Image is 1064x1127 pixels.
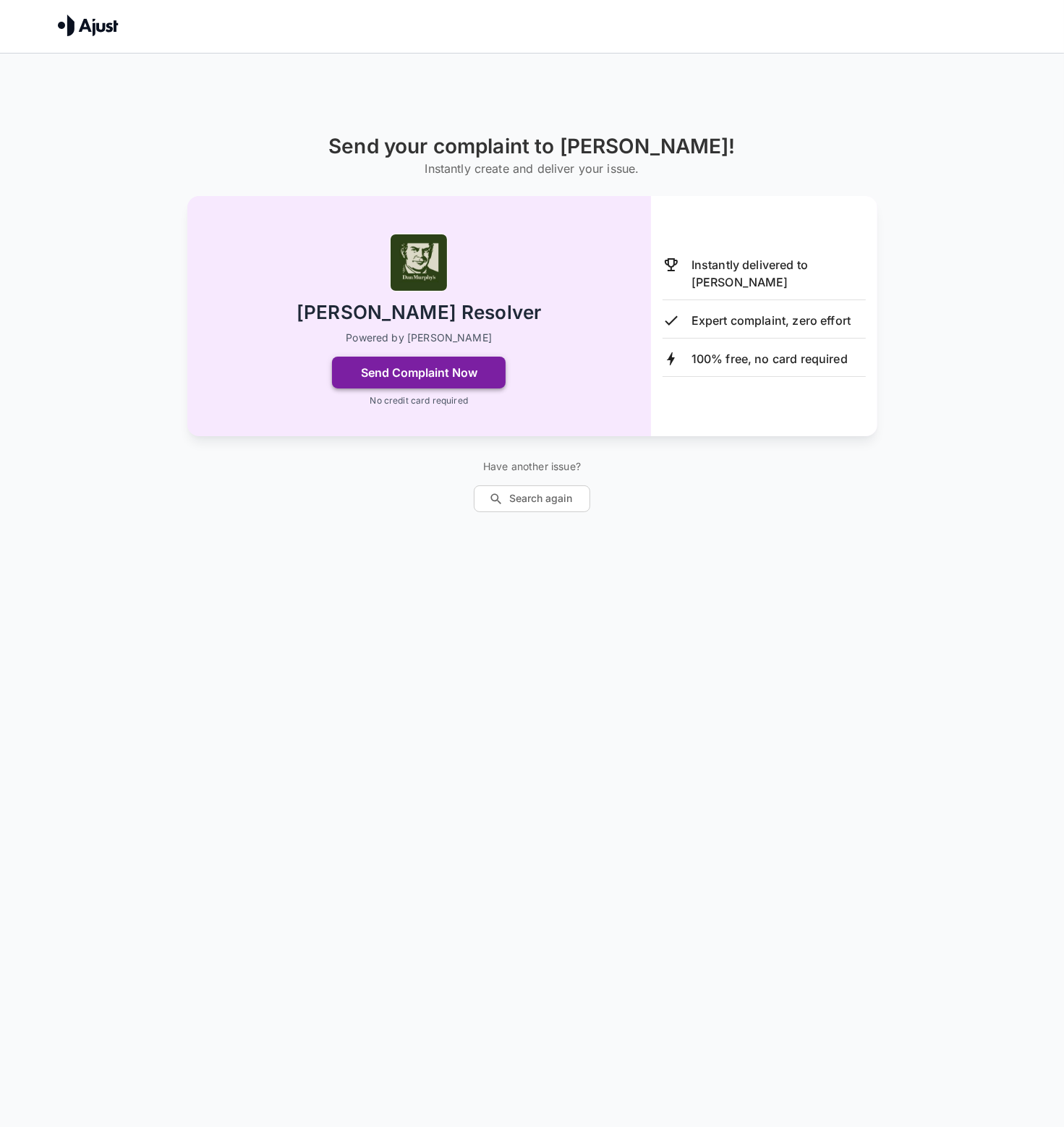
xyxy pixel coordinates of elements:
p: Instantly delivered to [PERSON_NAME] [691,256,866,291]
button: Send Complaint Now [332,357,506,388]
h6: Instantly create and deliver your issue. [328,158,736,179]
h1: Send your complaint to [PERSON_NAME]! [328,135,736,158]
p: Have another issue? [474,459,590,474]
p: 100% free, no card required [691,350,848,367]
p: No credit card required [370,394,467,407]
p: Powered by [PERSON_NAME] [346,331,492,345]
img: Ajust [58,14,119,36]
button: Search again [474,485,590,512]
h2: [PERSON_NAME] Resolver [297,300,541,326]
img: Dan Murphy's [390,234,448,292]
p: Expert complaint, zero effort [691,312,851,329]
